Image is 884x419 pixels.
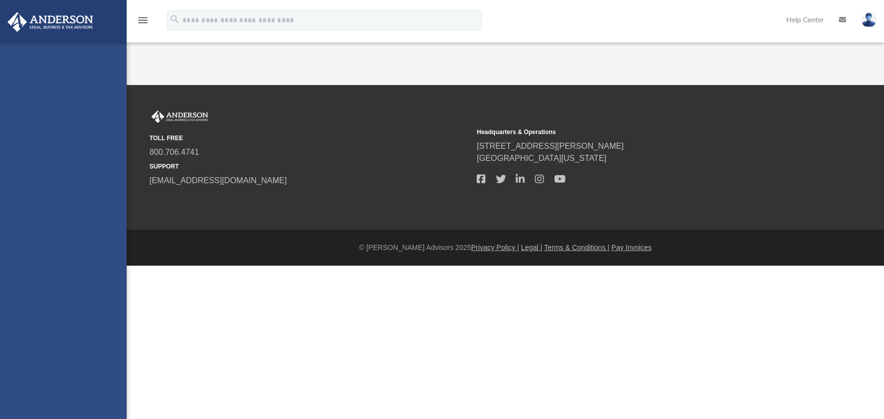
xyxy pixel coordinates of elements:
[471,243,519,252] a: Privacy Policy |
[127,242,884,253] div: © [PERSON_NAME] Advisors 2025
[149,134,470,143] small: TOLL FREE
[477,128,797,137] small: Headquarters & Operations
[477,142,624,150] a: [STREET_ADDRESS][PERSON_NAME]
[149,176,287,185] a: [EMAIL_ADDRESS][DOMAIN_NAME]
[137,19,149,26] a: menu
[149,162,470,171] small: SUPPORT
[477,154,606,162] a: [GEOGRAPHIC_DATA][US_STATE]
[861,13,876,27] img: User Pic
[611,243,651,252] a: Pay Invoices
[149,110,210,123] img: Anderson Advisors Platinum Portal
[169,14,180,25] i: search
[5,12,96,32] img: Anderson Advisors Platinum Portal
[149,148,199,156] a: 800.706.4741
[521,243,543,252] a: Legal |
[137,14,149,26] i: menu
[544,243,609,252] a: Terms & Conditions |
